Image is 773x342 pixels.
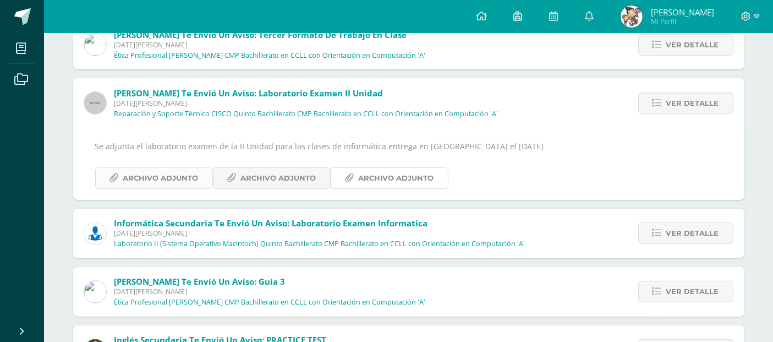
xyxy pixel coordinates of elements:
span: Ver detalle [666,281,719,302]
a: Archivo Adjunto [213,167,331,189]
span: [DATE][PERSON_NAME] [114,287,426,296]
span: [PERSON_NAME] te envió un aviso: Tercer formato de trabajo en clase [114,29,407,40]
span: Archivo Adjunto [123,168,199,188]
span: [DATE][PERSON_NAME] [114,229,525,238]
span: [PERSON_NAME] [651,7,714,18]
img: 6dfd641176813817be49ede9ad67d1c4.png [84,281,106,303]
span: Ver detalle [666,93,719,113]
p: Ética Profesional [PERSON_NAME] CMP Bachillerato en CCLL con Orientación en Computación 'A' [114,298,426,307]
a: Archivo Adjunto [95,167,213,189]
p: Laboratorio II (Sistema Operativo Macintoch) Quinto Bachillerato CMP Bachillerato en CCLL con Ori... [114,240,525,248]
span: [PERSON_NAME] te envió un aviso: Guía 3 [114,276,286,287]
div: Se adjunta el laboratorio examen de la II Unidad para las clases de informática entrega en [GEOGR... [95,139,722,188]
span: Archivo Adjunto [241,168,316,188]
img: 60x60 [84,92,106,114]
span: Informática Secundaria te envió un aviso: Laboratorio Examen Informatica [114,218,428,229]
img: 6ed6846fa57649245178fca9fc9a58dd.png [84,222,106,245]
span: Ver detalle [666,35,719,55]
span: [PERSON_NAME] te envió un aviso: Laboratorio Examen II Unidad [114,88,383,99]
p: Reparación y Soporte Técnico CISCO Quinto Bachillerato CMP Bachillerato en CCLL con Orientación e... [114,110,498,118]
img: 6dfd641176813817be49ede9ad67d1c4.png [84,34,106,56]
a: Archivo Adjunto [331,167,448,189]
span: Mi Perfil [651,17,714,26]
span: [DATE][PERSON_NAME] [114,99,498,108]
span: Ver detalle [666,223,719,243]
p: Ética Profesional [PERSON_NAME] CMP Bachillerato en CCLL con Orientación en Computación 'A' [114,51,426,60]
span: Archivo Adjunto [359,168,434,188]
span: [DATE][PERSON_NAME] [114,40,426,50]
img: 792738db7231e9fbb8131b013623788e.png [621,6,643,28]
